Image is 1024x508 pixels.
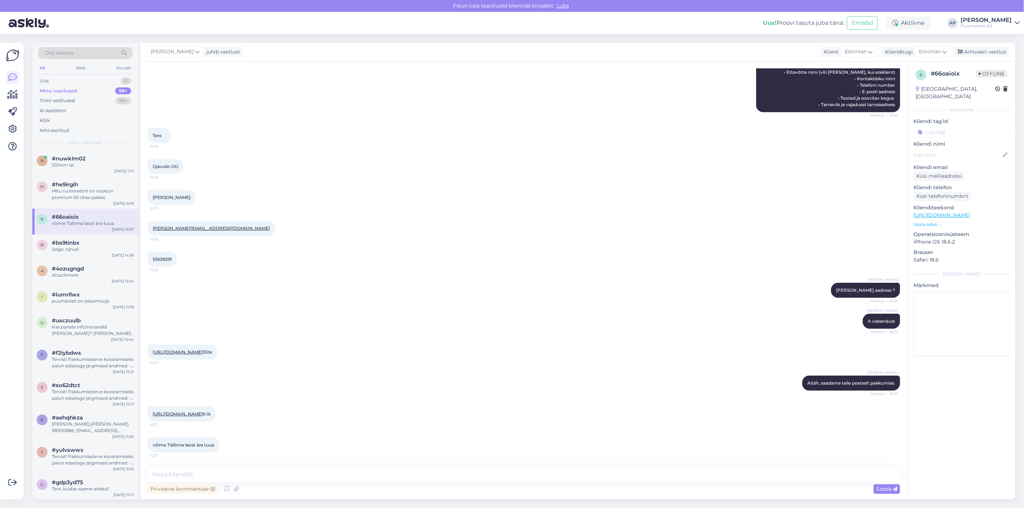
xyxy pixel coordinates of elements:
[913,127,1010,137] input: Lisa tag
[913,171,965,181] div: Küsi meiliaadressi
[913,191,971,201] div: Küsi telefoninumbrit
[845,48,867,56] span: Estonian
[52,162,134,168] div: 120mm lai
[920,72,922,77] span: 6
[913,271,1010,277] div: [PERSON_NAME]
[870,113,898,118] span: Nähtud ✓ 16:35
[886,17,930,30] div: Aktiivne
[150,205,177,211] span: 16:36
[976,70,1007,78] span: Offline
[913,184,1010,191] p: Kliendi telefon
[41,417,44,422] span: a
[763,19,844,27] div: Proovi tasuta juba täna:
[52,266,84,272] span: #4ozugngd
[913,118,1010,125] p: Kliendi tag'id
[52,291,80,298] span: #iumrllwx
[40,320,44,325] span: u
[52,155,86,162] span: #nuwklm02
[554,3,571,9] span: Luba
[52,298,134,304] div: puumarket on edasimüüja
[40,127,69,134] div: Arhiveeritud
[75,63,87,73] div: Web
[961,17,1020,29] a: [PERSON_NAME]Puumarket AS
[114,168,134,174] div: [DATE] 11:11
[948,18,958,28] div: AP
[40,87,77,95] div: Minu vestlused
[52,447,84,453] span: #yulvswwx
[112,434,134,439] div: [DATE] 11:05
[41,294,43,299] span: i
[113,402,134,407] div: [DATE] 15:17
[6,49,19,62] img: Askly Logo
[914,151,1001,159] input: Lisa nimi
[115,87,131,95] div: 99+
[111,337,134,342] div: [DATE] 10:44
[115,63,133,73] div: Socials
[69,140,102,146] span: Minu vestlused
[836,287,895,293] span: [PERSON_NAME] aadress ?
[153,133,162,138] span: Tere
[52,356,134,369] div: Tervist! Pakkumise/arve koostamiseks palun edastage järgmised andmed: • Ettevõtte nimi (või märge...
[847,16,878,30] button: Emailid
[41,352,44,358] span: f
[40,184,44,189] span: h
[867,370,898,375] span: [PERSON_NAME]
[52,389,134,402] div: Tervist! Pakkumise/arve koostamiseks palun edastage järgmised andmed: • Ettevõtte nimi (või märge...
[150,422,177,427] span: 16:37
[41,385,44,390] span: s
[153,226,270,231] a: [PERSON_NAME][EMAIL_ADDRESS][DOMAIN_NAME]
[150,453,177,458] span: 16:37
[153,195,190,200] span: [PERSON_NAME]
[150,267,177,273] span: 16:36
[150,144,177,149] span: 16:36
[112,253,134,258] div: [DATE] 14:36
[52,414,83,421] span: #aehqhkza
[867,277,898,282] span: [PERSON_NAME]
[150,360,177,366] span: 16:37
[52,486,134,492] div: Tere, kuidas saame aidata?
[113,466,134,472] div: [DATE] 9:03
[913,231,1010,238] p: Operatsioonisüsteem
[113,304,134,310] div: [DATE] 11:59
[40,97,75,104] div: Tiimi vestlused
[40,77,49,85] div: Uus
[41,242,44,248] span: b
[150,236,177,242] span: 16:36
[52,453,134,466] div: Tervist! Pakkumise/arve koostamiseks palun edastage järgmised andmed: • Ettevõtte nimi (või märge...
[913,221,1010,228] p: Vaata edasi ...
[153,164,178,169] span: Ojavulin OÜ
[40,117,50,124] div: Kõik
[916,85,995,100] div: [GEOGRAPHIC_DATA], [GEOGRAPHIC_DATA]
[52,350,81,356] span: #f2iybdws
[52,181,78,188] span: #he9irgih
[40,107,66,114] div: AI Assistent
[38,63,46,73] div: All
[41,216,44,222] span: 6
[41,482,44,487] span: g
[121,77,131,85] div: 0
[153,349,203,355] a: [URL][DOMAIN_NAME]
[153,349,212,355] span: 55tk
[870,298,898,304] span: Nähtud ✓ 16:36
[153,442,214,448] span: võime Tallinna laost ära tuua
[52,246,134,253] div: Selge, tänud.
[913,212,970,218] a: [URL][DOMAIN_NAME]
[148,484,218,494] div: Privaatne kommentaar
[41,268,44,273] span: 4
[913,204,1010,212] p: Klienditeekond
[153,411,211,417] span: 6 tk
[913,256,1010,264] p: Safari 18.6
[45,49,73,57] span: Otsi kliente
[150,174,177,180] span: 16:36
[151,48,194,56] span: [PERSON_NAME]
[931,69,976,78] div: # 66oaioix
[41,449,44,455] span: y
[112,278,134,284] div: [DATE] 12:45
[870,391,898,396] span: Nähtud ✓ 16:37
[868,318,895,324] span: A vabandust
[52,214,79,220] span: #66oaioix
[113,369,134,375] div: [DATE] 15:21
[153,257,172,262] span: 55639291
[961,23,1012,29] div: Puumarket AS
[52,479,83,486] span: #gdp3yd75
